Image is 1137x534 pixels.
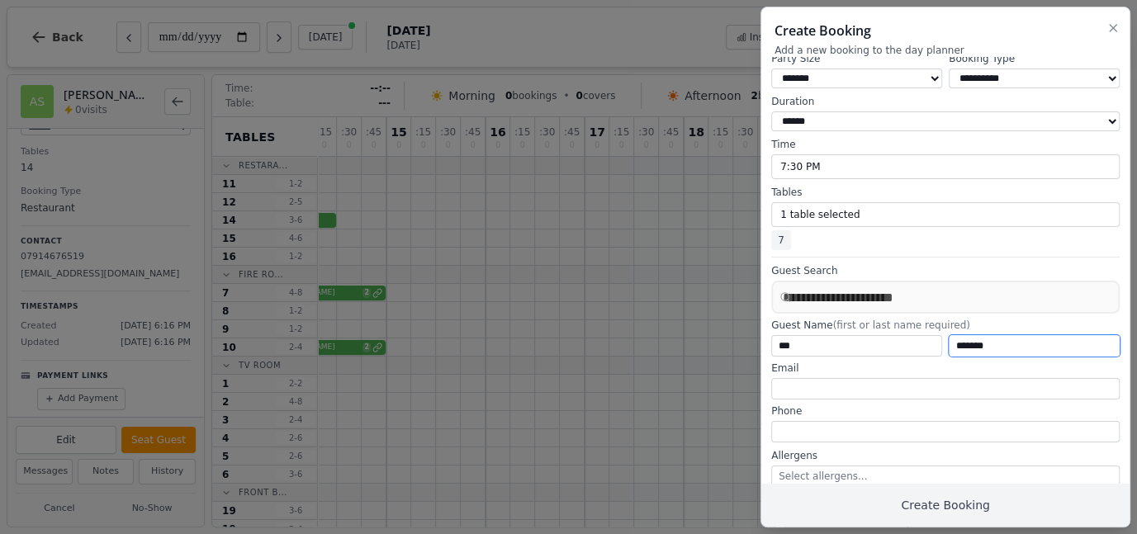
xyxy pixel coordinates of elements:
h2: Create Booking [775,21,1116,40]
label: Phone [771,404,1120,418]
label: Guest Name [771,319,1120,332]
label: Guest Search [771,264,1120,277]
button: Select allergens... [771,465,1120,487]
label: Allergens [771,449,1120,462]
span: Select allergens... [779,470,867,482]
span: (first or last name required) [832,319,969,331]
p: Add a new booking to the day planner [775,44,1116,57]
button: 7:30 PM [771,154,1120,179]
label: Email [771,362,1120,375]
label: Time [771,138,1120,151]
span: 7 [771,230,791,250]
label: Duration [771,95,1120,108]
label: Party Size [771,52,942,65]
label: Booking Type [949,52,1120,65]
label: Tables [771,186,1120,199]
button: 1 table selected [771,202,1120,227]
button: Create Booking [761,484,1130,527]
